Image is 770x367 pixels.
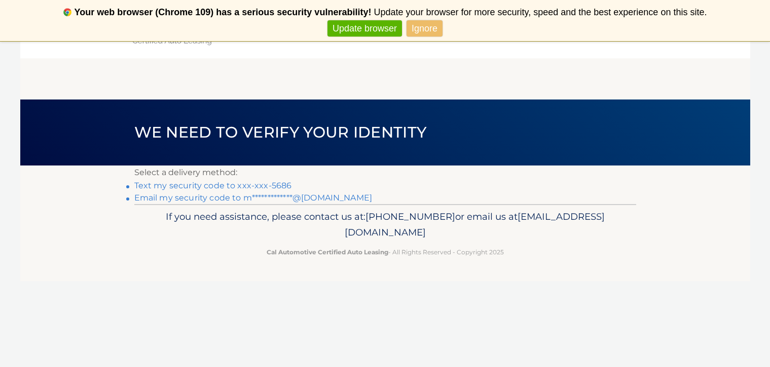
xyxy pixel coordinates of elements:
span: We need to verify your identity [134,123,427,142]
strong: Cal Automotive Certified Auto Leasing [267,248,388,256]
a: Update browser [327,20,402,37]
span: [PHONE_NUMBER] [365,211,455,222]
b: Your web browser (Chrome 109) has a serious security vulnerability! [75,7,372,17]
p: If you need assistance, please contact us at: or email us at [141,209,630,241]
span: Update your browser for more security, speed and the best experience on this site. [374,7,707,17]
p: Select a delivery method: [134,165,636,180]
a: Ignore [407,20,443,37]
a: Text my security code to xxx-xxx-5686 [134,181,292,190]
p: - All Rights Reserved - Copyright 2025 [141,247,630,257]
